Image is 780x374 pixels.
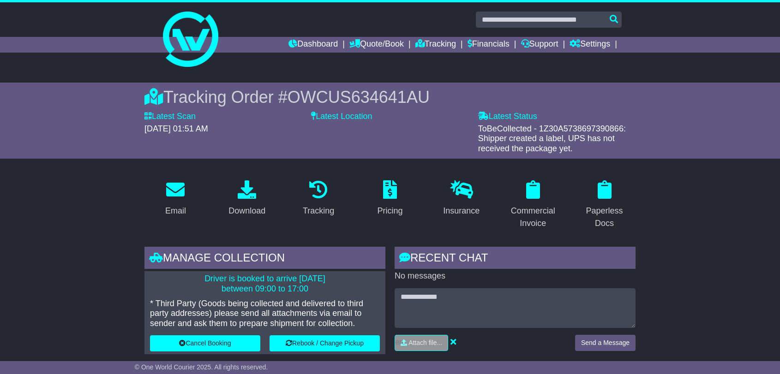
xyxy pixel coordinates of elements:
span: © One World Courier 2025. All rights reserved. [135,363,268,371]
div: Commercial Invoice [508,205,558,230]
a: Email [159,177,192,220]
a: Dashboard [288,37,338,53]
div: Tracking Order # [144,87,636,107]
span: ToBeCollected - 1Z30A5738697390866: Shipper created a label, UPS has not received the package yet. [478,124,626,153]
div: Pricing [377,205,402,217]
a: Insurance [437,177,486,220]
div: Download [228,205,265,217]
a: Quote/Book [349,37,404,53]
div: Email [165,205,186,217]
label: Latest Location [311,112,372,122]
a: Paperless Docs [573,177,636,233]
a: Financials [468,37,510,53]
div: Tracking [303,205,334,217]
a: Settings [570,37,610,53]
button: Send a Message [575,335,636,351]
label: Latest Status [478,112,537,122]
a: Support [521,37,558,53]
span: OWCUS634641AU [288,88,430,107]
div: RECENT CHAT [395,247,636,272]
a: Pricing [371,177,408,220]
label: Latest Scan [144,112,196,122]
p: No messages [395,271,636,281]
button: Rebook / Change Pickup [270,335,380,351]
div: Paperless Docs [579,205,630,230]
div: Insurance [443,205,480,217]
button: Cancel Booking [150,335,260,351]
a: Commercial Invoice [502,177,564,233]
a: Download [222,177,271,220]
p: * Third Party (Goods being collected and delivered to third party addresses) please send all atta... [150,299,380,329]
a: Tracking [297,177,340,220]
p: Driver is booked to arrive [DATE] between 09:00 to 17:00 [150,274,380,294]
div: Manage collection [144,247,385,272]
span: [DATE] 01:51 AM [144,124,208,133]
a: Tracking [415,37,456,53]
